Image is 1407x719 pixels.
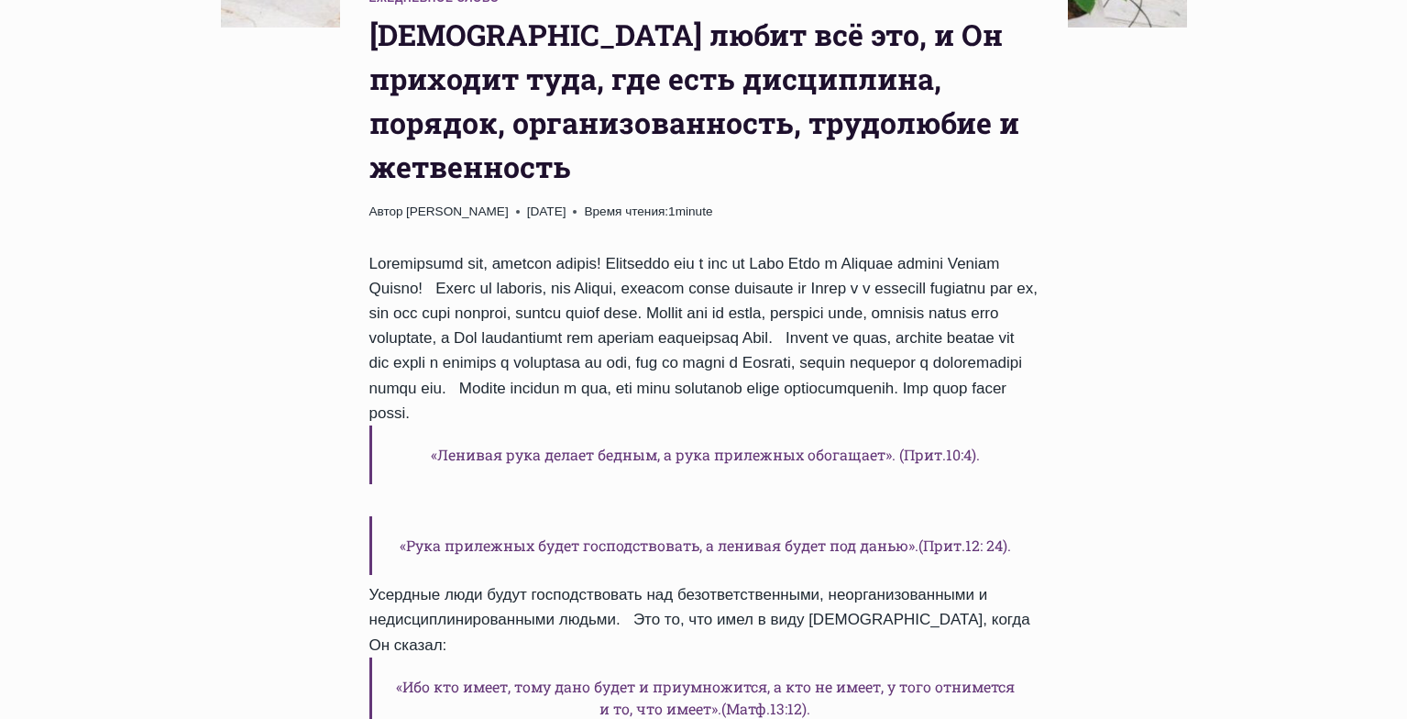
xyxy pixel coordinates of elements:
[584,202,712,222] span: 1
[369,202,403,222] span: Автор
[527,202,566,222] time: [DATE]
[369,13,1039,189] h1: [DEMOGRAPHIC_DATA] любит всё это, и Он приходит туда, где есть дисциплина, порядок, организованно...
[369,516,1039,575] h6: «Рука прилежных будет господствовать, а ленивая будет под данью».(Прит.12: 24).
[584,205,668,218] span: Время чтения:
[406,205,509,218] a: [PERSON_NAME]
[676,205,713,218] span: minute
[369,426,1039,484] h6: «Ленивая рука делает бедным, а рука прилежных обогащает». (Прит.10:4).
